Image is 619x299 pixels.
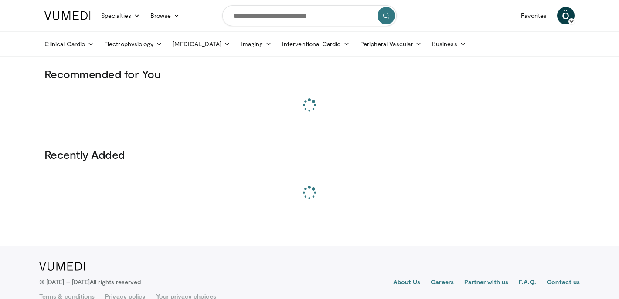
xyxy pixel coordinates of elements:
img: VuMedi Logo [44,11,91,20]
a: F.A.Q. [519,278,536,288]
a: Partner with us [464,278,508,288]
a: Business [427,35,471,53]
a: Electrophysiology [99,35,167,53]
a: Peripheral Vascular [355,35,427,53]
a: Careers [431,278,454,288]
span: All rights reserved [90,278,141,286]
h3: Recently Added [44,148,575,161]
h3: Recommended for You [44,67,575,81]
a: [MEDICAL_DATA] [167,35,235,53]
a: Specialties [96,7,145,24]
a: Imaging [235,35,277,53]
a: About Us [393,278,421,288]
p: © [DATE] – [DATE] [39,278,141,286]
a: Ö [557,7,575,24]
input: Search topics, interventions [222,5,397,26]
a: Clinical Cardio [39,35,99,53]
a: Favorites [516,7,552,24]
a: Contact us [547,278,580,288]
img: VuMedi Logo [39,262,85,271]
a: Browse [145,7,185,24]
a: Interventional Cardio [277,35,355,53]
